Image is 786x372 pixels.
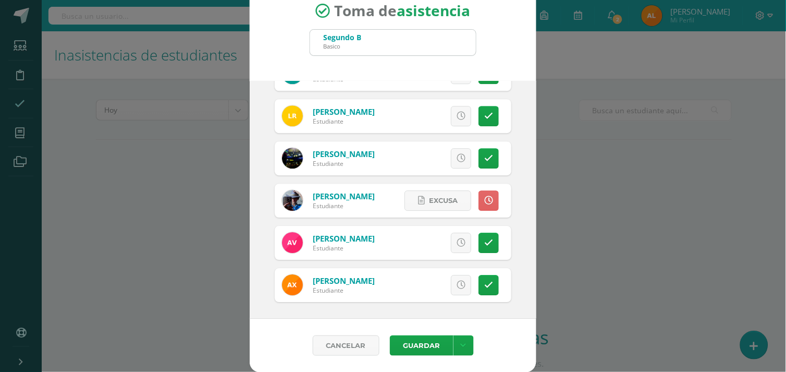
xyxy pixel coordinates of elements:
[313,106,375,117] a: [PERSON_NAME]
[404,190,471,211] a: Excusa
[397,1,471,21] strong: asistencia
[282,105,303,126] img: da8795538d951bf3cc398cf040223209.png
[282,274,303,295] img: 484ff7bcb079bab4414d9a708b579161.png
[310,30,476,55] input: Busca un grado o sección aquí...
[282,190,303,211] img: 658a742e51529bc6c214d6d552d3783d.png
[335,1,471,21] span: Toma de
[313,244,375,253] div: Estudiante
[429,191,458,210] span: Excusa
[313,286,375,295] div: Estudiante
[313,191,375,201] a: [PERSON_NAME]
[282,232,303,253] img: 83c5111baabdf396b7ade2d270d79e7f.png
[313,275,375,286] a: [PERSON_NAME]
[323,32,361,42] div: Segundo B
[313,159,375,168] div: Estudiante
[313,233,375,244] a: [PERSON_NAME]
[282,148,303,169] img: 85745b8bce8b16b27527dbdf87dc8f39.png
[390,335,453,356] button: Guardar
[323,42,361,50] div: Basico
[313,117,375,126] div: Estudiante
[313,149,375,159] a: [PERSON_NAME]
[313,201,375,210] div: Estudiante
[313,335,379,356] a: Cancelar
